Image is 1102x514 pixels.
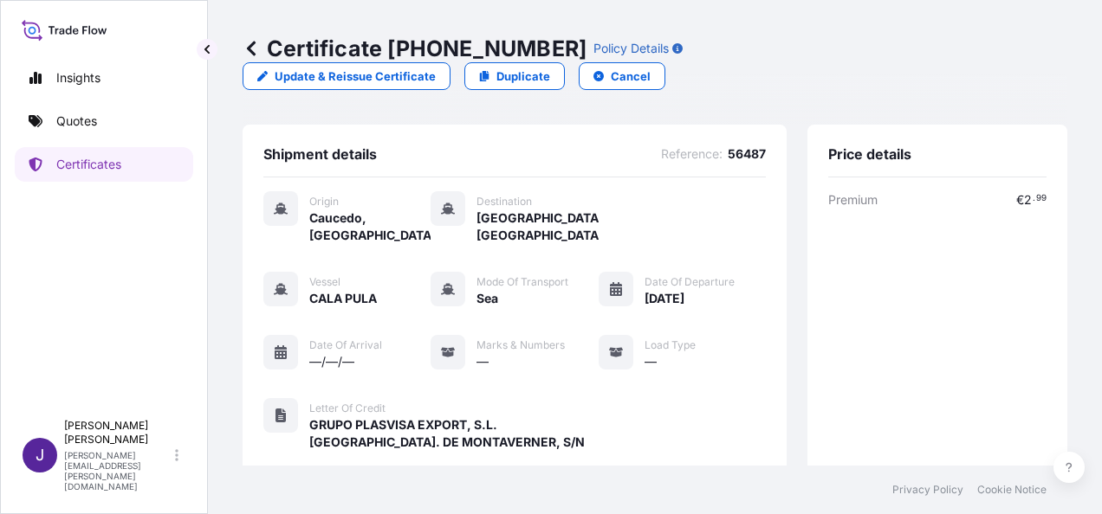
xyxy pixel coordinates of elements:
p: Duplicate [496,67,550,85]
span: Vessel [309,275,340,289]
span: 99 [1036,196,1047,202]
p: Certificates [56,156,121,173]
span: Mode of Transport [476,275,568,289]
p: Insights [56,69,100,87]
a: Certificates [15,147,193,182]
span: Caucedo, [GEOGRAPHIC_DATA] [309,209,431,244]
span: Price details [828,145,911,163]
span: Premium [828,191,878,209]
span: Marks & Numbers [476,338,565,352]
p: Cancel [611,67,651,85]
a: Cookie Notice [977,483,1047,497]
span: [DATE] [645,290,684,307]
p: [PERSON_NAME][EMAIL_ADDRESS][PERSON_NAME][DOMAIN_NAME] [64,450,172,492]
span: GRUPO PLASVISA EXPORT, S.L. [GEOGRAPHIC_DATA]. DE MONTAVERNER, S/N [309,416,585,451]
span: J [36,447,44,464]
span: Sea [476,290,498,307]
span: Date of Departure [645,275,735,289]
a: Privacy Policy [892,483,963,497]
span: Letter of Credit [309,402,386,415]
p: Quotes [56,112,97,130]
span: 56487 [728,145,766,163]
span: Destination [476,195,532,209]
span: . [1033,196,1035,202]
a: Update & Reissue Certificate [243,62,451,90]
a: Insights [15,61,193,95]
span: — [645,353,657,370]
a: Quotes [15,104,193,138]
button: Cancel [579,62,665,90]
span: Shipment details [263,145,377,163]
span: € [1016,194,1024,206]
p: Policy Details [593,40,669,57]
span: Date of Arrival [309,338,382,352]
p: Update & Reissue Certificate [275,67,436,85]
span: Load Type [645,338,696,352]
span: —/—/— [309,353,354,370]
span: 2 [1024,194,1032,206]
a: Duplicate [464,62,565,90]
p: Certificate [PHONE_NUMBER] [243,35,587,62]
span: Reference : [661,145,723,163]
span: — [476,353,489,370]
span: CALA PULA [309,290,377,307]
span: [GEOGRAPHIC_DATA], [GEOGRAPHIC_DATA] [476,209,598,244]
span: Origin [309,195,339,209]
p: [PERSON_NAME] [PERSON_NAME] [64,419,172,447]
